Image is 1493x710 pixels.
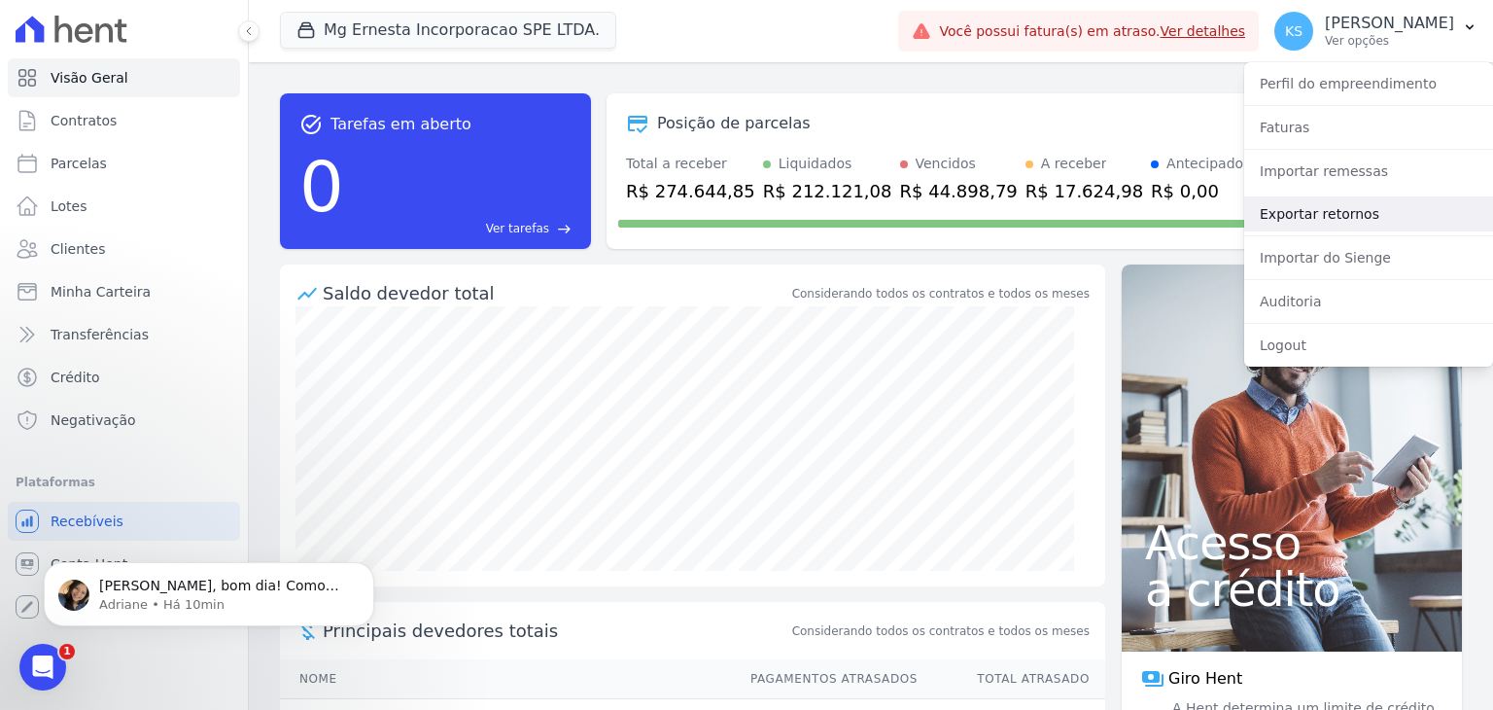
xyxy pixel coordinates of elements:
span: 1 [59,644,75,659]
span: Contratos [51,111,117,130]
button: KS [PERSON_NAME] Ver opções [1259,4,1493,58]
span: Crédito [51,368,100,387]
span: Minha Carteira [51,282,151,302]
a: Ver detalhes [1161,23,1246,39]
a: Faturas [1244,110,1493,145]
span: Lotes [51,196,87,216]
div: Posição de parcelas [657,112,811,135]
span: a crédito [1145,566,1439,613]
div: R$ 274.644,85 [626,178,755,204]
div: Vencidos [916,154,976,174]
span: Tarefas em aberto [330,113,471,136]
a: Importar remessas [1244,154,1493,189]
span: Você possui fatura(s) em atraso. [939,21,1245,42]
th: Total Atrasado [919,659,1105,699]
span: Principais devedores totais [323,618,788,644]
a: Exportar retornos [1244,196,1493,231]
div: Saldo devedor total [323,280,788,306]
div: R$ 0,00 [1151,178,1243,204]
div: R$ 17.624,98 [1025,178,1143,204]
a: Conta Hent [8,545,240,584]
span: KS [1285,24,1302,38]
span: Negativação [51,410,136,430]
div: Considerando todos os contratos e todos os meses [792,285,1090,302]
a: Auditoria [1244,284,1493,319]
a: Clientes [8,230,240,268]
span: Clientes [51,239,105,259]
span: Acesso [1145,519,1439,566]
span: Visão Geral [51,68,128,88]
a: Crédito [8,358,240,397]
a: Minha Carteira [8,272,240,311]
iframe: Intercom notifications mensagem [15,521,403,657]
div: 0 [299,136,344,237]
span: Transferências [51,325,149,344]
div: R$ 212.121,08 [763,178,892,204]
div: R$ 44.898,79 [900,178,1018,204]
span: Considerando todos os contratos e todos os meses [792,622,1090,640]
button: Mg Ernesta Incorporacao SPE LTDA. [280,12,616,49]
th: Nome [280,659,732,699]
p: Ver opções [1325,33,1454,49]
div: Liquidados [779,154,852,174]
div: A receber [1041,154,1107,174]
th: Pagamentos Atrasados [732,659,919,699]
a: Ver tarefas east [352,220,572,237]
span: Giro Hent [1168,667,1242,691]
span: Recebíveis [51,512,123,531]
a: Logout [1244,328,1493,363]
span: Parcelas [51,154,107,173]
p: [PERSON_NAME] [1325,14,1454,33]
div: Antecipado [1166,154,1243,174]
a: Perfil do empreendimento [1244,66,1493,101]
span: east [557,222,572,236]
a: Parcelas [8,144,240,183]
a: Importar do Sienge [1244,240,1493,275]
div: Plataformas [16,471,232,494]
a: Transferências [8,315,240,354]
a: Recebíveis [8,502,240,541]
div: Total a receber [626,154,755,174]
a: Contratos [8,101,240,140]
span: task_alt [299,113,323,136]
span: Ver tarefas [486,220,549,237]
a: Visão Geral [8,58,240,97]
a: Lotes [8,187,240,226]
a: Negativação [8,401,240,440]
iframe: Intercom live chat [19,644,66,691]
